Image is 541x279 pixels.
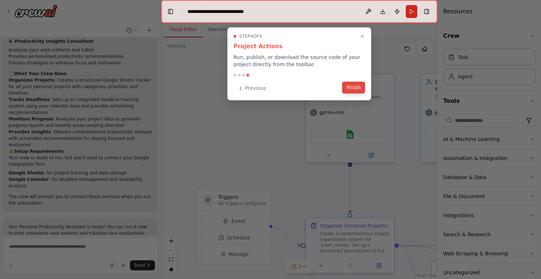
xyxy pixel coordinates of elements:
button: Finish [342,82,365,93]
h3: Project Actions [233,42,365,51]
button: Previous [233,82,270,94]
button: Hide left sidebar [165,6,176,17]
button: Close walkthrough [358,32,367,41]
p: Run, publish, or download the source code of your project directly from the toolbar. [233,54,365,68]
span: Step 4 of 4 [239,33,262,39]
